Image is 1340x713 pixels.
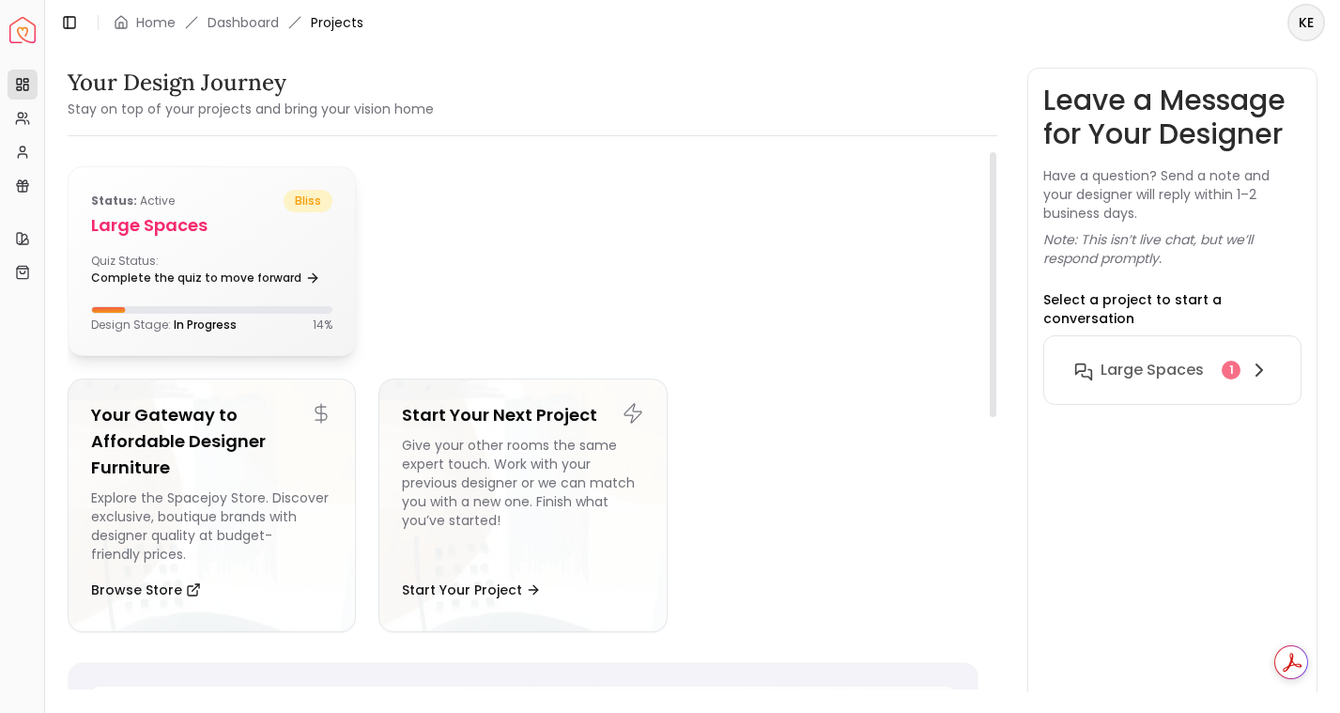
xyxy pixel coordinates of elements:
h6: Large Spaces [1101,359,1204,381]
button: KE [1287,4,1325,41]
button: Browse Store [91,571,201,609]
h5: Your Gateway to Affordable Designer Furniture [91,402,332,481]
a: Home [136,13,176,32]
div: Quiz Status: [91,254,205,291]
span: Projects [311,13,363,32]
h3: Leave a Message for Your Designer [1043,84,1301,151]
span: KE [1289,6,1323,39]
p: active [91,190,175,212]
a: Your Gateway to Affordable Designer FurnitureExplore the Spacejoy Store. Discover exclusive, bout... [68,379,356,632]
div: Give your other rooms the same expert touch. Work with your previous designer or we can match you... [402,436,643,564]
span: bliss [284,190,332,212]
h5: Large Spaces [91,212,332,239]
p: Design Stage: [91,318,237,333]
b: Status: [91,193,137,209]
p: Note: This isn’t live chat, but we’ll respond promptly. [1043,230,1301,268]
a: Start Your Next ProjectGive your other rooms the same expert touch. Work with your previous desig... [378,379,667,632]
nav: breadcrumb [114,13,363,32]
span: In Progress [174,317,237,333]
a: Complete the quiz to move forward [91,265,320,291]
a: Dashboard [208,13,279,32]
p: Have a question? Send a note and your designer will reply within 1–2 business days. [1043,166,1301,223]
div: Explore the Spacejoy Store. Discover exclusive, boutique brands with designer quality at budget-f... [91,488,332,564]
button: Start Your Project [402,571,541,609]
p: Select a project to start a conversation [1043,290,1301,328]
p: 14 % [313,318,332,333]
a: Spacejoy [9,17,36,43]
h5: Start Your Next Project [402,402,643,428]
h3: Your Design Journey [68,68,434,98]
small: Stay on top of your projects and bring your vision home [68,100,434,118]
button: Large Spaces1 [1059,351,1286,389]
img: Spacejoy Logo [9,17,36,43]
div: 1 [1222,361,1240,380]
